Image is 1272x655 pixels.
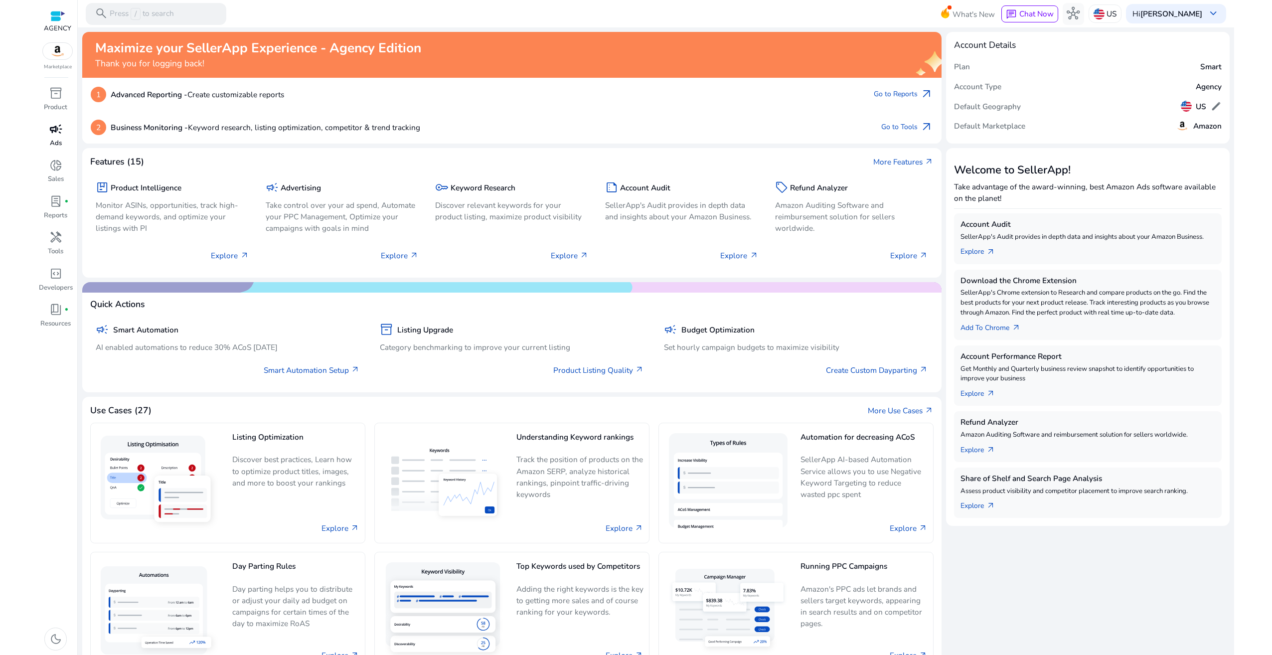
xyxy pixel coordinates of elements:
[635,365,644,374] span: arrow_outward
[50,139,62,149] p: Ads
[48,247,63,257] p: Tools
[350,524,359,533] span: arrow_outward
[1019,8,1054,19] span: Chat Now
[38,193,73,229] a: lab_profilefiber_manual_recordReports
[49,159,62,172] span: donut_small
[38,229,73,265] a: handymanTools
[95,40,421,56] h2: Maximize your SellerApp Experience - Agency Edition
[960,418,1215,427] h5: Refund Analyzer
[954,82,1001,91] h5: Account Type
[49,267,62,280] span: code_blocks
[110,8,174,20] p: Press to search
[800,583,928,629] p: Amazon's PPC ads let brands and sellers target keywords, appearing in search results and on compe...
[826,364,928,376] a: Create Custom Dayparting
[925,158,934,166] span: arrow_outward
[1012,324,1021,332] span: arrow_outward
[953,5,995,23] span: What's New
[90,157,144,167] h4: Features (15)
[1140,8,1202,19] b: [PERSON_NAME]
[38,301,73,337] a: book_4fiber_manual_recordResources
[1094,8,1105,19] img: us.svg
[553,364,644,376] a: Product Listing Quality
[954,40,1016,50] h4: Account Details
[1132,10,1202,17] p: Hi
[881,120,933,135] a: Go to Toolsarrow_outward
[635,524,643,533] span: arrow_outward
[44,211,67,221] p: Reports
[920,88,933,101] span: arrow_outward
[43,43,73,59] img: amazon.svg
[380,323,393,336] span: inventory_2
[551,250,589,261] p: Explore
[131,8,140,20] span: /
[111,122,188,133] b: Business Monitoring -
[1196,102,1206,111] h5: US
[48,174,64,184] p: Sales
[232,583,359,629] p: Day parting helps you to distribute or adjust your daily ad budget on campaigns for certain times...
[95,58,421,69] h4: Thank you for logging back!
[44,24,71,34] p: AGENCY
[91,87,106,102] p: 1
[605,181,618,194] span: summarize
[435,181,448,194] span: key
[516,433,643,450] h5: Understanding Keyword rankings
[39,283,73,293] p: Developers
[1001,5,1058,22] button: chatChat Now
[664,429,792,537] img: Automation for decreasing ACoS
[925,406,934,415] span: arrow_outward
[90,299,145,310] h4: Quick Actions
[232,562,359,579] h5: Day Parting Rules
[960,318,1029,333] a: Add To Chrome
[954,62,970,71] h5: Plan
[38,85,73,121] a: inventory_2Product
[1196,82,1222,91] h5: Agency
[95,7,108,20] span: search
[986,501,995,510] span: arrow_outward
[38,121,73,157] a: campaignAds
[890,522,928,534] a: Explore
[1107,5,1116,22] p: US
[890,250,928,261] p: Explore
[321,522,359,534] a: Explore
[49,231,62,244] span: handyman
[44,63,72,71] p: Marketplace
[605,199,759,222] p: SellerApp's Audit provides in depth data and insights about your Amazon Business.
[919,365,928,374] span: arrow_outward
[111,183,181,192] h5: Product Intelligence
[986,389,995,398] span: arrow_outward
[919,251,928,260] span: arrow_outward
[664,323,677,336] span: campaign
[281,183,321,192] h5: Advertising
[211,250,249,261] p: Explore
[800,562,928,579] h5: Running PPC Campaigns
[96,341,360,353] p: AI enabled automations to reduce 30% ACoS [DATE]
[1181,101,1192,112] img: us.svg
[49,633,62,646] span: dark_mode
[49,195,62,208] span: lab_profile
[381,250,419,261] p: Explore
[397,326,453,334] h5: Listing Upgrade
[435,199,589,222] p: Discover relevant keywords for your product listing, maximize product visibility
[266,199,419,234] p: Take control over your ad spend, Automate your PPC Management, Optimize your campaigns with goals...
[960,276,1215,285] h5: Download the Chrome Extension
[1193,122,1222,131] h5: Amazon
[1211,101,1222,112] span: edit
[720,250,758,261] p: Explore
[264,364,360,376] a: Smart Automation Setup
[960,288,1215,318] p: SellerApp's Chrome extension to Research and compare products on the go. Find the best products f...
[960,487,1215,496] p: Assess product visibility and competitor placement to improve search ranking.
[775,181,788,194] span: sell
[960,242,1004,258] a: Explorearrow_outward
[44,103,67,113] p: Product
[111,89,284,100] p: Create customizable reports
[790,183,848,192] h5: Refund Analyzer
[874,87,933,102] a: Go to Reportsarrow_outward
[960,364,1215,384] p: Get Monthly and Quarterly business review snapshot to identify opportunities to improve your busi...
[800,454,928,499] p: SellerApp AI-based Automation Service allows you to use Negative Keyword Targeting to reduce wast...
[232,454,359,496] p: Discover best practices, Learn how to optimize product titles, images, and more to boost your ran...
[266,181,279,194] span: campaign
[868,405,934,416] a: More Use Casesarrow_outward
[580,251,589,260] span: arrow_outward
[1006,9,1017,20] span: chat
[919,524,928,533] span: arrow_outward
